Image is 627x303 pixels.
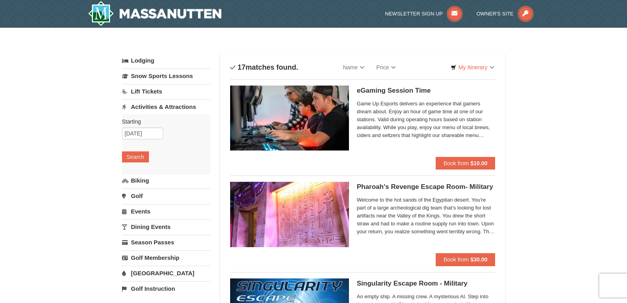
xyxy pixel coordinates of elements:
[357,183,496,191] h5: Pharoah's Revenge Escape Room- Military
[357,280,496,288] h5: Singularity Escape Room - Military
[444,256,469,263] span: Book from
[471,160,488,166] strong: $10.00
[357,87,496,95] h5: eGaming Session Time
[122,219,210,234] a: Dining Events
[122,266,210,280] a: [GEOGRAPHIC_DATA]
[337,59,370,75] a: Name
[122,281,210,296] a: Golf Instruction
[122,118,204,126] label: Starting
[436,157,496,170] button: Book from $10.00
[88,1,222,26] a: Massanutten Resort
[238,63,246,71] span: 17
[476,11,514,17] span: Owner's Site
[122,204,210,219] a: Events
[230,182,349,247] img: 6619913-410-20a124c9.jpg
[122,99,210,114] a: Activities & Attractions
[370,59,402,75] a: Price
[444,160,469,166] span: Book from
[471,256,488,263] strong: $30.00
[88,1,222,26] img: Massanutten Resort Logo
[230,63,298,71] h4: matches found.
[122,250,210,265] a: Golf Membership
[122,53,210,68] a: Lodging
[357,196,496,236] span: Welcome to the hot sands of the Egyptian desert. You're part of a large archeological dig team th...
[446,61,499,73] a: My Itinerary
[122,151,149,162] button: Search
[357,100,496,139] span: Game Up Esports delivers an experience that gamers dream about. Enjoy an hour of game time at one...
[122,69,210,83] a: Snow Sports Lessons
[385,11,463,17] a: Newsletter Sign Up
[122,173,210,188] a: Biking
[385,11,443,17] span: Newsletter Sign Up
[122,84,210,99] a: Lift Tickets
[230,86,349,151] img: 19664770-34-0b975b5b.jpg
[122,235,210,250] a: Season Passes
[122,189,210,203] a: Golf
[436,253,496,266] button: Book from $30.00
[476,11,534,17] a: Owner's Site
